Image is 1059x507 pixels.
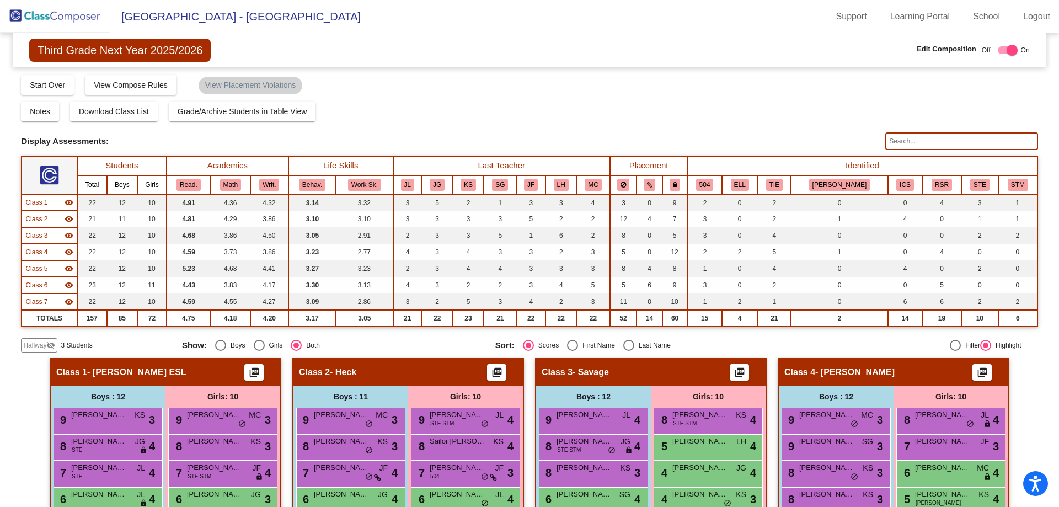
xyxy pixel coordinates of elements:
[167,244,211,260] td: 4.59
[250,211,288,227] td: 3.86
[998,194,1037,211] td: 1
[610,293,637,310] td: 11
[167,194,211,211] td: 4.91
[211,310,250,327] td: 4.18
[70,102,158,121] button: Download Class List
[492,179,508,191] button: SG
[25,214,47,224] span: Class 2
[576,211,610,227] td: 2
[637,310,662,327] td: 14
[998,211,1037,227] td: 1
[1021,45,1030,55] span: On
[888,227,923,244] td: 0
[809,179,870,191] button: [PERSON_NAME]
[393,211,422,227] td: 3
[348,179,381,191] button: Work Sk.
[21,136,109,146] span: Display Assessments:
[77,310,107,327] td: 157
[65,231,73,240] mat-icon: visibility
[107,211,138,227] td: 11
[964,8,1009,25] a: School
[757,244,791,260] td: 5
[922,194,961,211] td: 4
[422,227,453,244] td: 3
[637,244,662,260] td: 0
[545,211,576,227] td: 2
[299,179,325,191] button: Behav.
[199,77,302,94] mat-chip: View Placement Violations
[722,227,758,244] td: 0
[730,364,749,381] button: Print Students Details
[610,227,637,244] td: 8
[687,293,722,310] td: 1
[393,227,422,244] td: 2
[401,179,414,191] button: JL
[453,277,484,293] td: 2
[733,367,746,382] mat-icon: picture_as_pdf
[576,194,610,211] td: 4
[922,277,961,293] td: 5
[248,367,261,382] mat-icon: picture_as_pdf
[757,211,791,227] td: 2
[77,211,107,227] td: 21
[961,244,998,260] td: 0
[65,248,73,257] mat-icon: visibility
[757,194,791,211] td: 2
[25,297,47,307] span: Class 7
[610,244,637,260] td: 5
[430,179,445,191] button: JG
[610,260,637,277] td: 8
[288,194,336,211] td: 3.14
[169,102,316,121] button: Grade/Archive Students in Table View
[637,194,662,211] td: 0
[896,179,914,191] button: ICS
[516,244,545,260] td: 3
[25,264,47,274] span: Class 5
[722,194,758,211] td: 0
[211,260,250,277] td: 4.68
[77,244,107,260] td: 22
[107,244,138,260] td: 12
[393,277,422,293] td: 4
[288,156,393,175] th: Life Skills
[722,293,758,310] td: 2
[1014,8,1059,25] a: Logout
[545,293,576,310] td: 2
[524,179,538,191] button: JF
[696,179,714,191] button: 504
[336,194,393,211] td: 3.32
[961,194,998,211] td: 3
[791,227,888,244] td: 0
[30,81,65,89] span: Start Over
[662,310,687,327] td: 60
[453,227,484,244] td: 3
[687,194,722,211] td: 2
[167,227,211,244] td: 4.68
[576,310,610,327] td: 22
[250,260,288,277] td: 4.41
[167,310,211,327] td: 4.75
[22,293,77,310] td: Hidden teacher - Wentzell
[888,293,923,310] td: 6
[167,156,288,175] th: Academics
[107,310,138,327] td: 85
[576,293,610,310] td: 3
[77,227,107,244] td: 22
[888,175,923,194] th: In Class Support
[881,8,959,25] a: Learning Portal
[167,211,211,227] td: 4.81
[998,227,1037,244] td: 2
[766,179,783,191] button: TIE
[554,179,569,191] button: LH
[610,175,637,194] th: Keep away students
[932,179,952,191] button: RSR
[211,194,250,211] td: 4.36
[336,277,393,293] td: 3.13
[422,277,453,293] td: 3
[610,211,637,227] td: 12
[211,244,250,260] td: 3.73
[998,293,1037,310] td: 2
[250,293,288,310] td: 4.27
[65,264,73,273] mat-icon: visibility
[610,310,637,327] td: 52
